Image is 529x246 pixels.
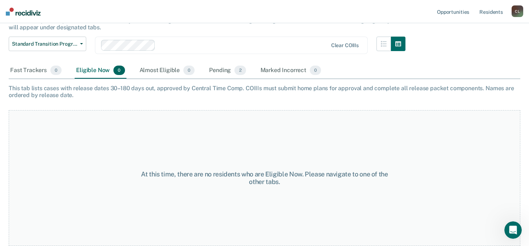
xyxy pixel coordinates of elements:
div: This tab lists cases with release dates 30–180 days out, approved by Central Time Comp. COIIIs mu... [9,85,520,99]
span: 0 [310,66,321,75]
span: 0 [50,66,62,75]
span: 2 [234,66,246,75]
div: Clear COIIIs [331,42,359,49]
button: CL [512,5,523,17]
div: C L [512,5,523,17]
div: At this time, there are no residents who are Eligible Now. Please navigate to one of the other tabs. [137,170,392,186]
button: Standard Transition Program Release [9,37,86,51]
span: Standard Transition Program Release [12,41,77,47]
iframe: Intercom live chat [504,221,522,239]
div: Eligible Now0 [75,63,126,79]
img: Recidiviz [6,8,41,16]
div: Marked Incorrect0 [259,63,323,79]
div: Almost Eligible0 [138,63,196,79]
div: Fast Trackers0 [9,63,63,79]
span: 0 [113,66,125,75]
span: 0 [183,66,195,75]
div: This tool helps staff prioritize inmates for early release through the Standard Transition Progra... [9,17,405,31]
div: Pending2 [208,63,247,79]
